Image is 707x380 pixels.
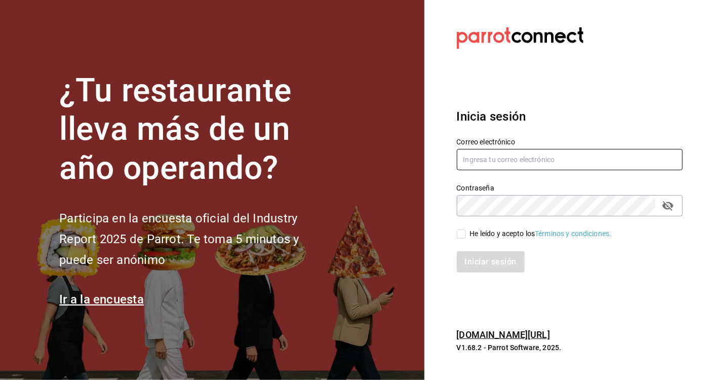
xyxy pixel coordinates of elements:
[59,208,333,270] h2: Participa en la encuesta oficial del Industry Report 2025 de Parrot. Te toma 5 minutos y puede se...
[457,138,683,145] label: Correo electrónico
[59,71,333,188] h1: ¿Tu restaurante lleva más de un año operando?
[457,329,550,340] a: [DOMAIN_NAME][URL]
[59,292,144,307] a: Ir a la encuesta
[457,184,683,192] label: Contraseña
[659,197,677,214] button: passwordField
[457,107,683,126] h3: Inicia sesión
[470,229,612,239] div: He leído y acepto los
[535,230,611,238] a: Términos y condiciones.
[457,343,683,353] p: V1.68.2 - Parrot Software, 2025.
[457,149,683,170] input: Ingresa tu correo electrónico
